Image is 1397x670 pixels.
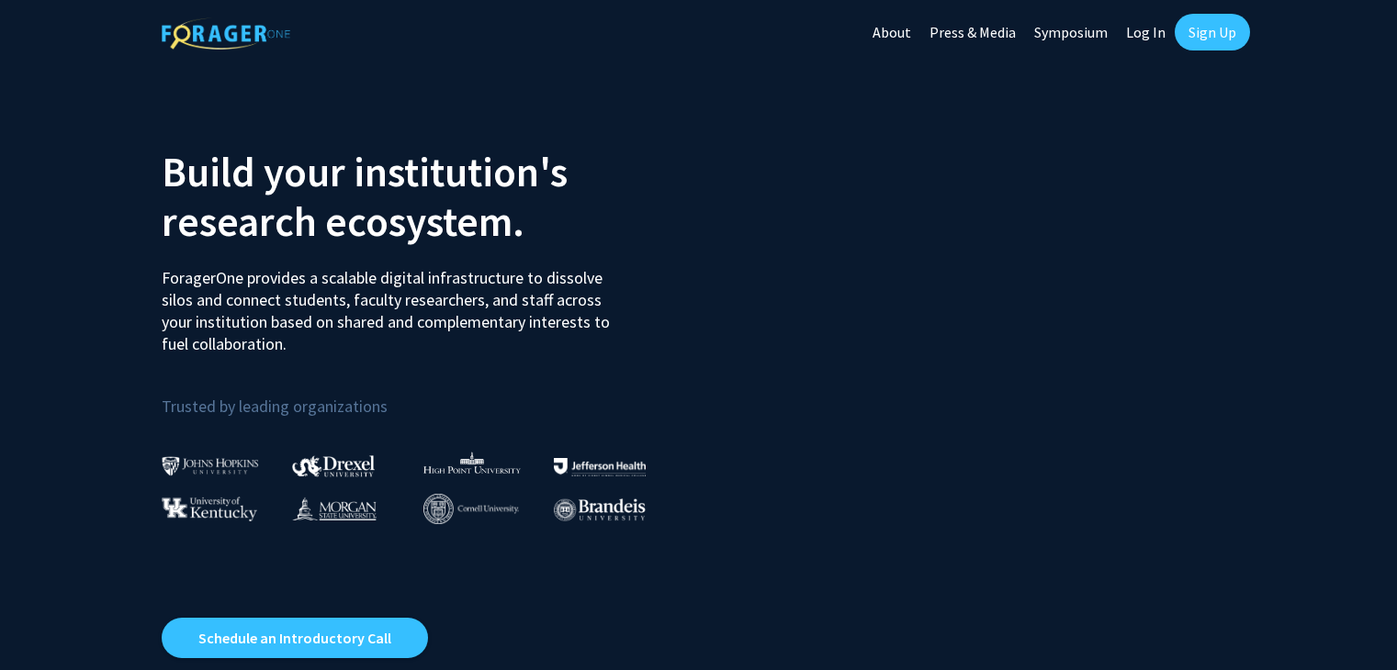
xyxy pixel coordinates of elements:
p: ForagerOne provides a scalable digital infrastructure to dissolve silos and connect students, fac... [162,253,623,355]
img: Johns Hopkins University [162,456,259,475]
img: High Point University [423,452,521,474]
img: Morgan State University [292,497,377,520]
a: Sign Up [1175,14,1250,50]
img: ForagerOne Logo [162,17,290,50]
p: Trusted by leading organizations [162,370,685,420]
a: Opens in a new tab [162,618,428,658]
img: Cornell University [423,494,519,524]
img: Thomas Jefferson University [554,458,646,475]
img: Drexel University [292,455,375,476]
img: Brandeis University [554,498,646,521]
h2: Build your institution's research ecosystem. [162,147,685,246]
img: University of Kentucky [162,497,257,521]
